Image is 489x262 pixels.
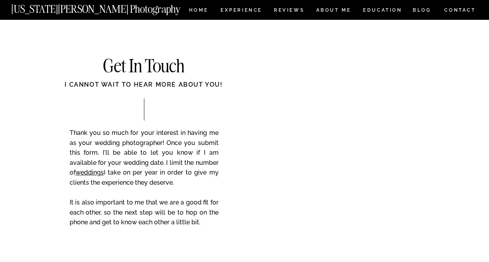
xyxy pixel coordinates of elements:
[221,8,261,14] a: Experience
[188,8,210,14] a: HOME
[70,128,219,238] p: Thank you so much for your interest in having me as your wedding photographer! Once you submit th...
[11,4,207,10] a: [US_STATE][PERSON_NAME] Photography
[35,80,253,98] div: I cannot wait to hear more about you!
[413,8,431,14] a: BLOG
[274,8,303,14] a: REVIEWS
[316,8,351,14] a: ABOUT ME
[444,6,476,14] a: CONTACT
[75,169,104,176] a: weddings
[362,8,403,14] a: EDUCATION
[66,57,222,76] h2: Get In Touch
